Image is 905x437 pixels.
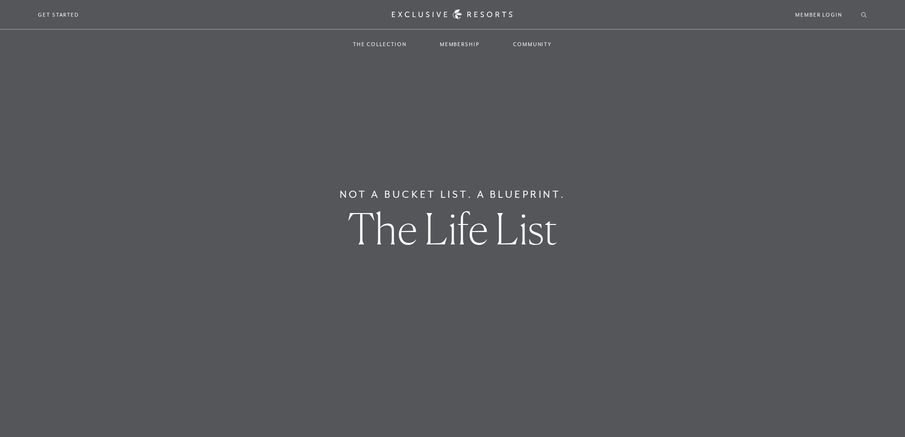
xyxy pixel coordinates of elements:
h1: The Life List [348,207,558,250]
a: Community [504,30,562,58]
a: The Collection [343,30,416,58]
a: Get Started [38,10,79,19]
h6: Not a bucket list. A blueprint. [340,187,566,202]
a: Member Login [795,10,842,19]
a: Membership [430,30,489,58]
